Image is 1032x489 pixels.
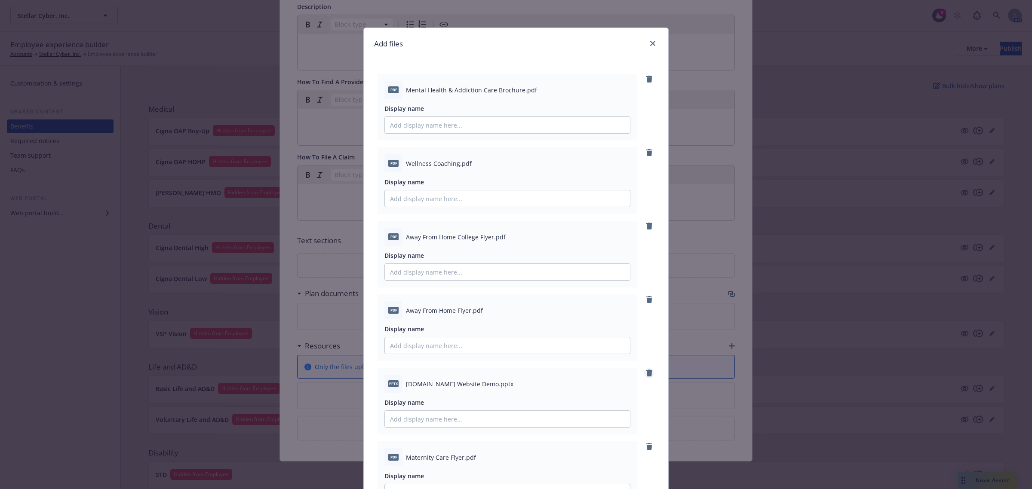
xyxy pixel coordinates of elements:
span: Mental Health & Addiction Care Brochure.pdf [406,86,537,95]
input: Add display name here... [385,264,630,280]
span: pdf [388,307,399,313]
span: Display name [384,251,424,260]
span: Maternity Care Flyer.pdf [406,453,476,462]
span: Wellness Coaching.pdf [406,159,472,168]
a: close [648,38,658,49]
a: remove [644,441,654,452]
span: pdf [388,86,399,93]
a: remove [644,147,654,158]
input: Add display name here... [385,117,630,133]
input: Add display name here... [385,337,630,354]
span: pdf [388,454,399,460]
span: Away From Home Flyer.pdf [406,306,483,315]
span: pdf [388,160,399,166]
input: Add display name here... [385,411,630,427]
span: Display name [384,178,424,186]
a: remove [644,74,654,84]
span: [DOMAIN_NAME] Website Demo.pptx [406,379,513,388]
h1: Add files [374,38,403,49]
span: Display name [384,325,424,333]
span: pdf [388,233,399,240]
a: remove [644,368,654,378]
input: Add display name here... [385,190,630,207]
a: remove [644,294,654,305]
span: Away From Home College Flyer.pdf [406,232,506,241]
span: Display name [384,104,424,113]
span: Display name [384,398,424,406]
span: Display name [384,472,424,480]
a: remove [644,221,654,231]
span: pptx [388,380,399,387]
